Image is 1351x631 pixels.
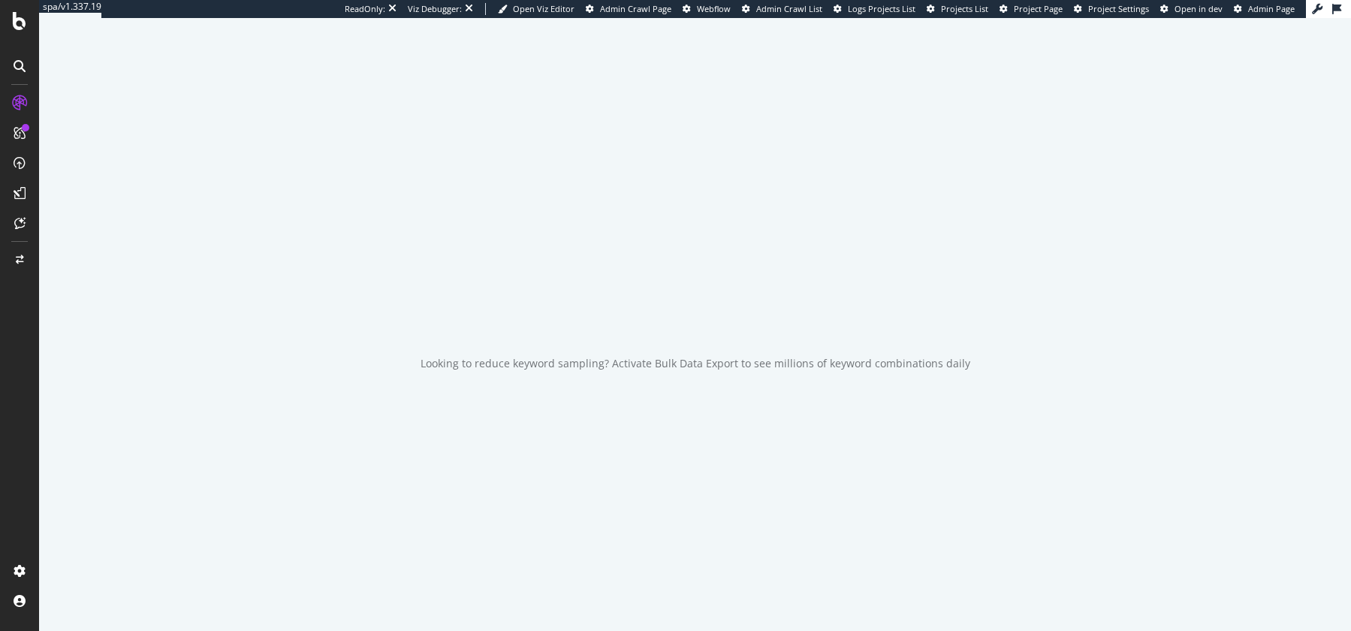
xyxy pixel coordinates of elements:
div: Viz Debugger: [408,3,462,15]
div: animation [641,278,749,332]
a: Admin Crawl List [742,3,822,15]
span: Open in dev [1175,3,1223,14]
a: Projects List [927,3,988,15]
div: ReadOnly: [345,3,385,15]
span: Project Page [1014,3,1063,14]
a: Open Viz Editor [498,3,574,15]
a: Project Page [1000,3,1063,15]
a: Project Settings [1074,3,1149,15]
a: Webflow [683,3,731,15]
a: Admin Crawl Page [586,3,671,15]
span: Logs Projects List [848,3,915,14]
span: Projects List [941,3,988,14]
span: Admin Crawl Page [600,3,671,14]
span: Webflow [697,3,731,14]
div: Looking to reduce keyword sampling? Activate Bulk Data Export to see millions of keyword combinat... [421,356,970,371]
a: Logs Projects List [834,3,915,15]
a: Open in dev [1160,3,1223,15]
span: Project Settings [1088,3,1149,14]
span: Admin Crawl List [756,3,822,14]
a: Admin Page [1234,3,1295,15]
span: Open Viz Editor [513,3,574,14]
span: Admin Page [1248,3,1295,14]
